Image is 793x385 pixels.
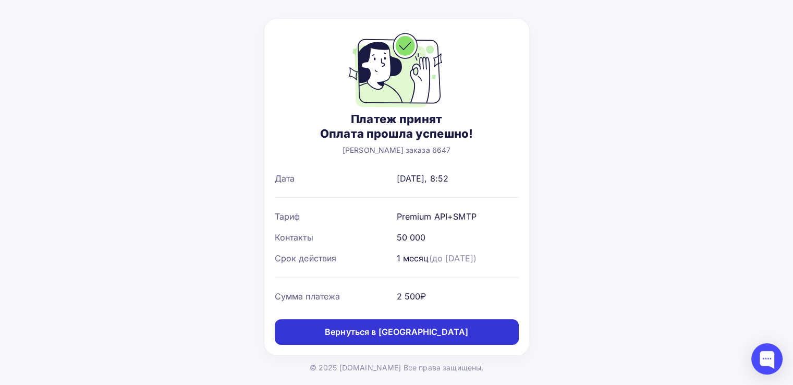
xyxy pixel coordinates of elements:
div: © 2025 [DOMAIN_NAME] Все права защищены. [310,363,484,373]
div: Платеж принят [320,112,473,126]
div: Оплата прошла успешно! [320,126,473,141]
div: 1 месяц [397,252,477,264]
div: Контакты [275,231,397,244]
div: [PERSON_NAME] заказа 6647 [320,145,473,155]
div: Дата [275,172,397,185]
div: Срок действия [275,252,397,264]
span: (до [DATE]) [429,253,477,263]
div: Вернуться в [GEOGRAPHIC_DATA] [325,326,468,338]
div: 50 000 [397,231,426,244]
div: [DATE], 8:52 [397,172,449,185]
div: 2 500₽ [397,290,426,303]
div: Тариф [275,210,397,223]
div: Сумма платежа [275,290,397,303]
div: Premium API+SMTP [397,210,477,223]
